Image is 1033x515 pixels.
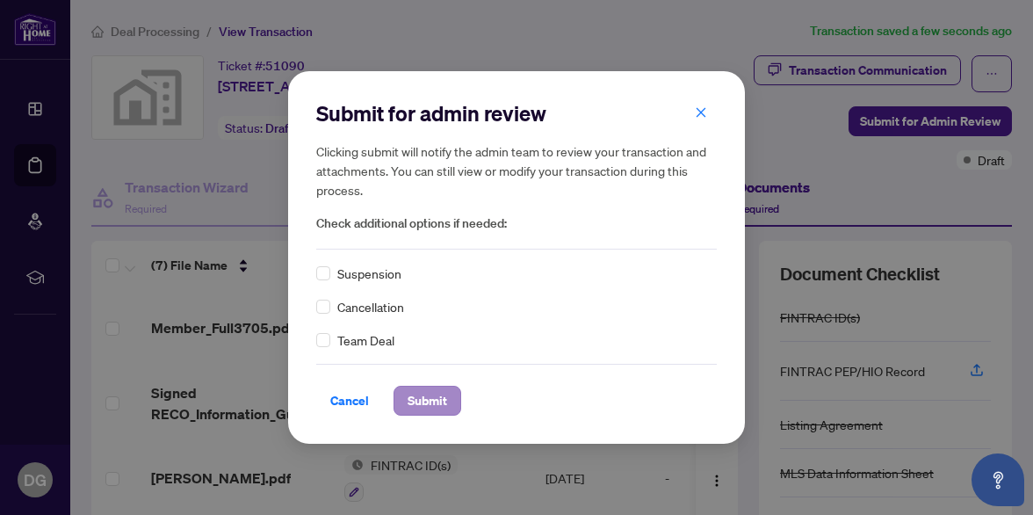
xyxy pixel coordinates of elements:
[316,214,717,234] span: Check additional options if needed:
[316,141,717,199] h5: Clicking submit will notify the admin team to review your transaction and attachments. You can st...
[337,264,401,283] span: Suspension
[695,106,707,119] span: close
[972,453,1024,506] button: Open asap
[408,387,447,415] span: Submit
[337,297,404,316] span: Cancellation
[394,386,461,416] button: Submit
[337,330,394,350] span: Team Deal
[316,386,383,416] button: Cancel
[330,387,369,415] span: Cancel
[316,99,717,127] h2: Submit for admin review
